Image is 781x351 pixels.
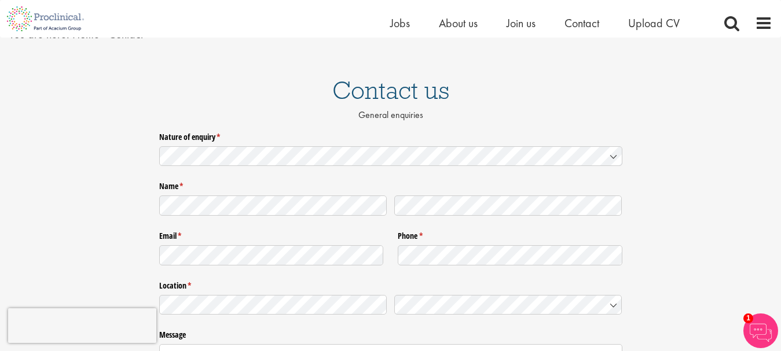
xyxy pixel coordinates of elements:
label: Phone [398,227,622,242]
a: Join us [507,16,536,31]
span: 1 [743,313,753,323]
a: Jobs [390,16,410,31]
a: Upload CV [628,16,680,31]
a: Contact [564,16,599,31]
legend: Location [159,276,622,291]
input: Last [394,195,622,216]
input: First [159,195,387,216]
input: State / Province / Region [159,295,387,315]
label: Email [159,227,384,242]
a: About us [439,16,478,31]
input: Country [394,295,622,315]
legend: Name [159,177,622,192]
iframe: reCAPTCHA [8,308,156,343]
img: Chatbot [743,313,778,348]
label: Message [159,326,622,341]
label: Nature of enquiry [159,127,622,142]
